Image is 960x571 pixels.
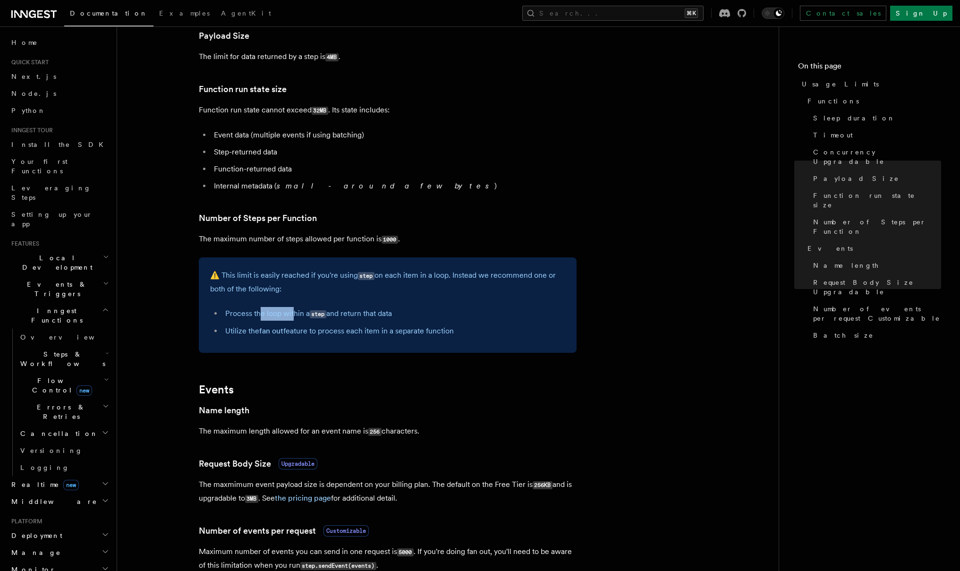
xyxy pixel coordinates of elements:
[8,531,62,540] span: Deployment
[279,458,317,469] span: Upgradable
[199,524,369,537] a: Number of events per requestCustomizable
[11,73,56,80] span: Next.js
[8,34,111,51] a: Home
[522,6,704,21] button: Search...⌘K
[813,174,899,183] span: Payload Size
[813,261,879,270] span: Name length
[275,494,331,503] a: the pricing page
[813,217,941,236] span: Number of Steps per Function
[11,38,38,47] span: Home
[11,158,68,175] span: Your first Functions
[222,324,565,338] li: Utilize the feature to process each item in a separate function
[153,3,215,26] a: Examples
[685,9,698,18] kbd: ⌘K
[368,428,382,436] code: 256
[802,79,879,89] span: Usage Limits
[8,302,111,329] button: Inngest Functions
[17,329,111,346] a: Overview
[8,206,111,232] a: Setting up your app
[325,53,339,61] code: 4MB
[800,6,886,21] a: Contact sales
[199,29,249,43] a: Payload Size
[312,107,328,115] code: 32MB
[76,385,92,396] span: new
[245,495,258,503] code: 3MB
[809,187,941,213] a: Function run state size
[809,110,941,127] a: Sleep duration
[199,232,577,246] p: The maximum number of steps allowed per function is .
[813,147,941,166] span: Concurrency Upgradable
[8,518,42,525] span: Platform
[11,107,46,114] span: Python
[813,331,874,340] span: Batch size
[8,153,111,179] a: Your first Functions
[813,113,895,123] span: Sleep duration
[8,544,111,561] button: Manage
[8,85,111,102] a: Node.js
[199,83,287,96] a: Function run state size
[211,145,577,159] li: Step-returned data
[809,213,941,240] a: Number of Steps per Function
[798,60,941,76] h4: On this page
[8,127,53,134] span: Inngest tour
[809,257,941,274] a: Name length
[809,274,941,300] a: Request Body Size Upgradable
[222,307,565,321] li: Process the loop within a and return that data
[64,3,153,26] a: Documentation
[8,329,111,476] div: Inngest Functions
[17,425,111,442] button: Cancellation
[8,179,111,206] a: Leveraging Steps
[215,3,277,26] a: AgentKit
[277,181,494,190] em: small - around a few bytes
[382,236,398,244] code: 1000
[358,272,374,280] code: step
[809,327,941,344] a: Batch size
[221,9,271,17] span: AgentKit
[8,527,111,544] button: Deployment
[8,548,61,557] span: Manage
[8,249,111,276] button: Local Development
[17,402,102,421] span: Errors & Retries
[323,525,369,537] span: Customizable
[199,103,577,117] p: Function run state cannot exceed . Its state includes:
[11,141,109,148] span: Install the SDK
[199,457,317,470] a: Request Body SizeUpgradable
[8,59,49,66] span: Quick start
[809,170,941,187] a: Payload Size
[8,280,103,298] span: Events & Triggers
[17,349,105,368] span: Steps & Workflows
[8,253,103,272] span: Local Development
[813,278,941,297] span: Request Body Size Upgradable
[70,9,148,17] span: Documentation
[20,464,69,471] span: Logging
[813,304,941,323] span: Number of events per request Customizable
[762,8,784,19] button: Toggle dark mode
[8,240,39,247] span: Features
[159,9,210,17] span: Examples
[8,476,111,493] button: Realtimenew
[199,425,577,438] p: The maximum length allowed for an event name is characters.
[809,127,941,144] a: Timeout
[17,429,98,438] span: Cancellation
[210,269,565,296] p: ⚠️ This limit is easily reached if you're using on each item in a loop. Instead we recommend one ...
[17,346,111,372] button: Steps & Workflows
[8,306,102,325] span: Inngest Functions
[533,481,552,489] code: 256KB
[300,562,376,570] code: step.sendEvent(events)
[798,76,941,93] a: Usage Limits
[11,211,93,228] span: Setting up your app
[199,404,249,417] a: Name length
[199,212,317,225] a: Number of Steps per Function
[813,191,941,210] span: Function run state size
[8,497,97,506] span: Middleware
[8,102,111,119] a: Python
[20,447,83,454] span: Versioning
[804,93,941,110] a: Functions
[17,399,111,425] button: Errors & Retries
[813,130,853,140] span: Timeout
[310,310,326,318] code: step
[17,376,104,395] span: Flow Control
[8,493,111,510] button: Middleware
[199,50,577,64] p: The limit for data returned by a step is .
[11,90,56,97] span: Node.js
